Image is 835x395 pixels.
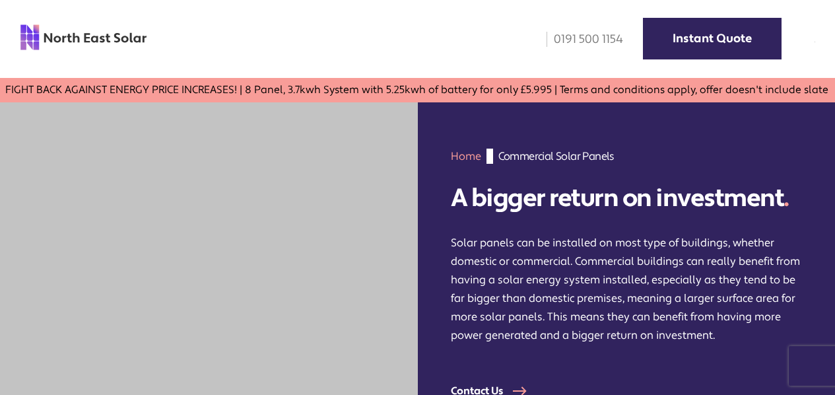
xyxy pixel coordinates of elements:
[537,32,623,47] a: 0191 500 1154
[486,149,493,164] img: gif;base64,R0lGODdhAQABAPAAAMPDwwAAACwAAAAAAQABAAACAkQBADs=
[451,184,803,214] h1: A bigger return on investment
[451,149,481,163] a: Home
[498,149,615,164] span: Commercial Solar Panels
[784,182,789,214] span: .
[20,24,147,52] img: north east solar logo
[643,18,782,59] a: Instant Quote
[451,234,803,345] p: Solar panels can be installed on most type of buildings, whether domestic or commercial. Commerci...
